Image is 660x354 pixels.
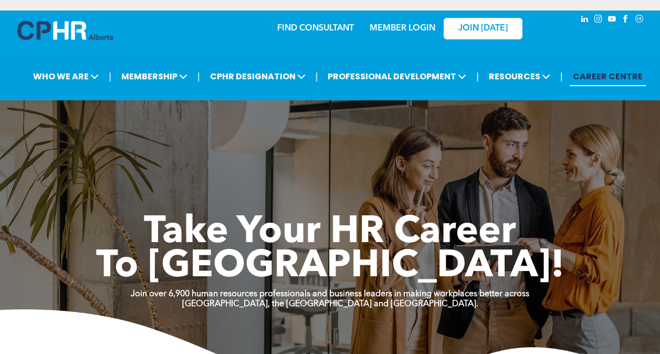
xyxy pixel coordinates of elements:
[277,24,354,33] a: FIND CONSULTANT
[476,66,479,87] li: |
[593,13,604,27] a: instagram
[560,66,563,87] li: |
[458,24,508,34] span: JOIN [DATE]
[606,13,618,27] a: youtube
[634,13,645,27] a: Social network
[620,13,632,27] a: facebook
[486,67,553,86] span: RESOURCES
[131,290,529,298] strong: Join over 6,900 human resources professionals and business leaders in making workplaces better ac...
[109,66,111,87] li: |
[444,18,522,39] a: JOIN [DATE]
[324,67,469,86] span: PROFESSIONAL DEVELOPMENT
[96,248,564,286] span: To [GEOGRAPHIC_DATA]!
[579,13,591,27] a: linkedin
[370,24,435,33] a: MEMBER LOGIN
[197,66,200,87] li: |
[207,67,309,86] span: CPHR DESIGNATION
[316,66,318,87] li: |
[182,300,478,308] strong: [GEOGRAPHIC_DATA], the [GEOGRAPHIC_DATA] and [GEOGRAPHIC_DATA].
[570,67,646,86] a: CAREER CENTRE
[144,214,516,252] span: Take Your HR Career
[30,67,102,86] span: WHO WE ARE
[17,21,113,40] img: A blue and white logo for cp alberta
[118,67,191,86] span: MEMBERSHIP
